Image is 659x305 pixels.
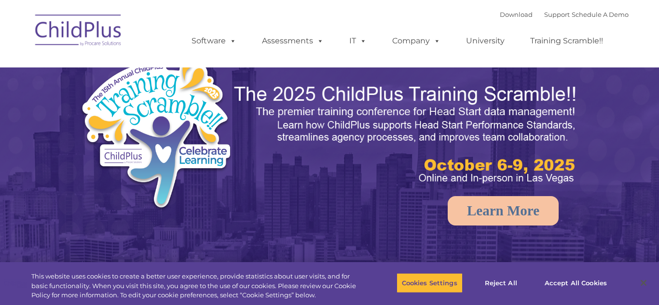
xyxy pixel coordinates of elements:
[31,272,362,300] div: This website uses cookies to create a better user experience, provide statistics about user visit...
[182,31,246,51] a: Software
[340,31,376,51] a: IT
[521,31,613,51] a: Training Scramble!!
[633,272,654,293] button: Close
[30,8,127,56] img: ChildPlus by Procare Solutions
[500,11,533,18] a: Download
[572,11,629,18] a: Schedule A Demo
[448,196,559,225] a: Learn More
[252,31,333,51] a: Assessments
[471,273,531,293] button: Reject All
[539,273,612,293] button: Accept All Cookies
[500,11,629,18] font: |
[383,31,450,51] a: Company
[397,273,463,293] button: Cookies Settings
[544,11,570,18] a: Support
[456,31,514,51] a: University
